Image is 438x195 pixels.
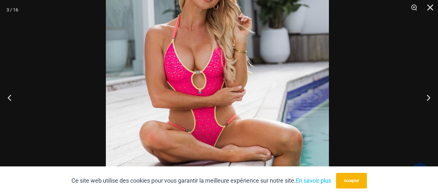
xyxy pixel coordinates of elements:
font: 3 / 16 [6,7,18,12]
a: En savoir plus [296,177,331,184]
button: Accepter [336,173,367,188]
button: Suivant [414,81,438,114]
font: Accepter [344,178,359,183]
font: Ce site web utilise des cookies pour vous garantir la meilleure expérience sur notre site. [71,177,296,184]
